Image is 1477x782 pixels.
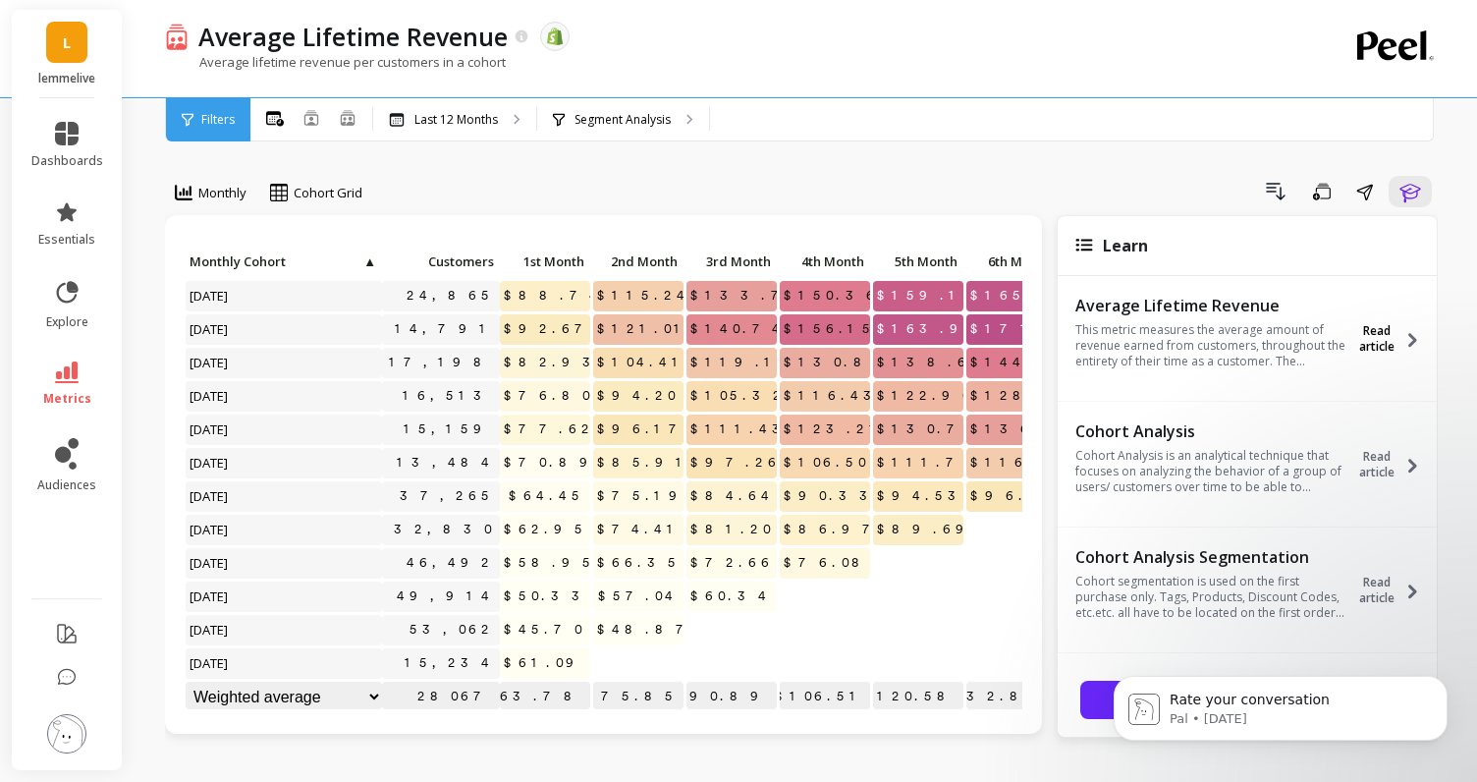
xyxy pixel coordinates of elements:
[966,682,1057,711] p: $132.88
[505,481,590,511] span: $64.45
[500,281,608,310] span: $88.74
[593,415,695,444] span: $96.17
[686,314,791,344] span: $140.74
[381,248,474,278] div: Toggle SortBy
[966,481,1065,511] span: $96.90
[873,415,985,444] span: $130.74
[686,248,777,275] p: 3rd Month
[779,248,872,278] div: Toggle SortBy
[504,253,584,269] span: 1st Month
[185,248,278,278] div: Toggle SortBy
[873,281,984,310] span: $159.11
[165,23,189,51] img: header icon
[780,314,881,344] span: $156.15
[47,714,86,754] img: profile picture
[966,381,1082,411] span: $128.69
[1350,419,1432,510] button: Read article
[686,548,780,578] span: $72.66
[186,615,234,644] span: [DATE]
[500,515,593,544] span: $62.95
[593,248,684,275] p: 2nd Month
[386,253,494,269] span: Customers
[966,415,1082,444] span: $136.34
[399,381,500,411] a: 16,513
[873,348,997,377] span: $138.68
[780,348,895,377] span: $130.81
[31,71,103,86] p: lemmelive
[1075,574,1345,621] p: Cohort segmentation is used on the first purchase only. Tags, Products, Discount Codes, etc.etc. ...
[500,548,601,578] span: $58.95
[1350,323,1403,355] span: Read article
[873,248,963,275] p: 5th Month
[499,248,592,278] div: Toggle SortBy
[186,248,382,275] p: Monthly Cohort
[966,314,1076,344] span: $171.52
[1350,545,1432,636] button: Read article
[873,515,982,544] span: $89.69
[201,112,235,128] span: Filters
[403,548,500,578] a: 46,492
[686,415,798,444] span: $111.43
[1080,681,1424,719] button: Learn More
[593,314,694,344] span: $121.01
[31,153,103,169] span: dashboards
[593,281,695,310] span: $115.24
[686,582,777,611] span: $60.34
[594,582,684,611] span: $57.04
[385,348,500,377] a: 17,198
[500,381,598,411] span: $76.80
[1075,322,1345,369] p: This metric measures the average amount of revenue earned from customers, throughout the entirety...
[873,314,989,344] span: $163.95
[1350,575,1403,606] span: Read article
[966,348,1068,377] span: $144.61
[186,548,234,578] span: [DATE]
[1350,294,1432,384] button: Read article
[186,314,234,344] span: [DATE]
[500,314,601,344] span: $92.67
[780,415,890,444] span: $123.21
[686,381,792,411] span: $105.32
[593,615,702,644] span: $48.87
[780,682,870,711] p: $106.51
[780,281,885,310] span: $150.36
[190,253,361,269] span: Monthly Cohort
[38,232,95,248] span: essentials
[686,682,777,711] p: $90.89
[393,582,500,611] a: 49,914
[965,248,1059,278] div: Toggle SortBy
[198,184,246,202] span: Monthly
[400,415,500,444] a: 15,159
[198,20,508,53] p: Average Lifetime Revenue
[873,448,985,477] span: $111.76
[500,682,590,711] p: $63.78
[1075,296,1345,315] p: Average Lifetime Revenue
[690,253,771,269] span: 3rd Month
[784,253,864,269] span: 4th Month
[390,515,500,544] a: 32,830
[1103,235,1148,256] span: Learn
[186,281,234,310] span: [DATE]
[780,515,889,544] span: $86.97
[186,648,234,678] span: [DATE]
[593,682,684,711] p: $75.85
[165,53,506,71] p: Average lifetime revenue per customers in a cohort
[877,253,957,269] span: 5th Month
[593,448,696,477] span: $85.91
[500,415,600,444] span: $77.62
[401,648,500,678] a: 15,234
[872,248,965,278] div: Toggle SortBy
[685,248,779,278] div: Toggle SortBy
[780,381,890,411] span: $116.43
[361,253,376,269] span: ▲
[403,281,500,310] a: 24,865
[500,615,590,644] span: $45.70
[46,314,88,330] span: explore
[593,348,692,377] span: $104.41
[593,515,687,544] span: $74.41
[406,615,500,644] a: 53,062
[1075,421,1345,441] p: Cohort Analysis
[966,248,1057,275] p: 6th Month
